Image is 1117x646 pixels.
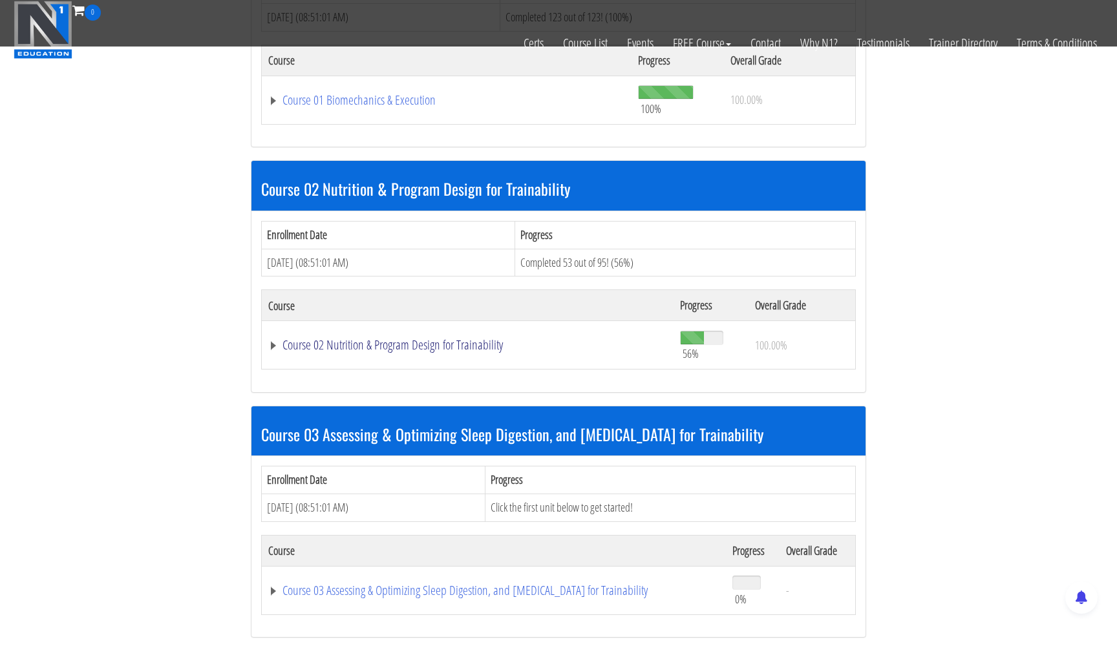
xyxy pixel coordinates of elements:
[262,466,485,494] th: Enrollment Date
[749,290,855,321] th: Overall Grade
[780,566,856,614] td: -
[683,346,699,360] span: 56%
[72,1,101,19] a: 0
[268,339,667,351] a: Course 02 Nutrition & Program Design for Trainability
[85,5,101,21] span: 0
[262,290,674,321] th: Course
[268,94,625,107] a: Course 01 Biomechanics & Execution
[262,494,485,521] td: [DATE] (08:51:01 AM)
[514,21,553,66] a: Certs
[791,21,847,66] a: Why N1?
[749,321,855,370] td: 100.00%
[641,101,661,116] span: 100%
[724,76,856,124] td: 100.00%
[515,249,856,276] td: Completed 53 out of 95! (56%)
[485,466,855,494] th: Progress
[674,290,749,321] th: Progress
[261,180,856,197] h3: Course 02 Nutrition & Program Design for Trainability
[741,21,791,66] a: Contact
[663,21,741,66] a: FREE Course
[553,21,617,66] a: Course List
[515,221,856,249] th: Progress
[14,1,72,59] img: n1-education
[268,584,719,597] a: Course 03 Assessing & Optimizing Sleep Digestion, and [MEDICAL_DATA] for Trainability
[262,249,515,276] td: [DATE] (08:51:01 AM)
[485,494,855,521] td: Click the first unit below to get started!
[262,535,727,566] th: Course
[262,221,515,249] th: Enrollment Date
[847,21,919,66] a: Testimonials
[617,21,663,66] a: Events
[726,535,780,566] th: Progress
[919,21,1007,66] a: Trainer Directory
[1007,21,1107,66] a: Terms & Conditions
[780,535,856,566] th: Overall Grade
[735,592,747,606] span: 0%
[261,426,856,443] h3: Course 03 Assessing & Optimizing Sleep Digestion, and [MEDICAL_DATA] for Trainability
